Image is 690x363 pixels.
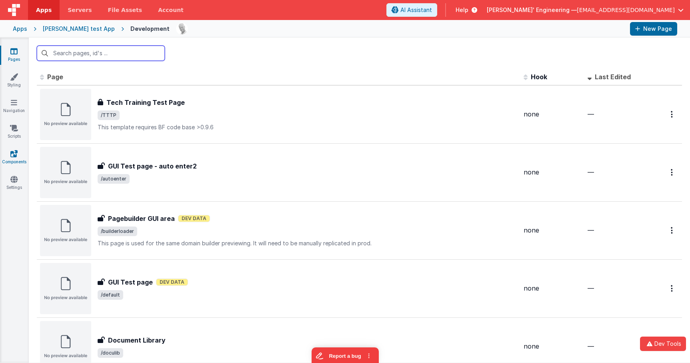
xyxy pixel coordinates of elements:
[108,214,175,223] h3: Pagebuilder GUI area
[640,337,686,351] button: Dev Tools
[588,226,594,234] span: —
[666,222,679,239] button: Options
[98,348,123,358] span: /doculib
[47,73,63,81] span: Page
[666,106,679,122] button: Options
[524,168,581,177] div: none
[595,73,631,81] span: Last Edited
[98,239,517,247] p: This page is used for the same domain builder previewing. It will need to be manually replicated ...
[456,6,468,14] span: Help
[386,3,437,17] button: AI Assistant
[524,342,581,351] div: none
[666,164,679,180] button: Options
[13,25,27,33] div: Apps
[531,73,547,81] span: Hook
[106,98,185,107] h3: Tech Training Test Page
[666,280,679,297] button: Options
[98,174,130,184] span: /autoenter
[588,110,594,118] span: —
[36,6,52,14] span: Apps
[588,168,594,176] span: —
[577,6,675,14] span: [EMAIL_ADDRESS][DOMAIN_NAME]
[98,227,137,236] span: /builderloader
[176,23,188,34] img: 11ac31fe5dc3d0eff3fbbbf7b26fa6e1
[588,342,594,350] span: —
[108,6,142,14] span: File Assets
[43,25,115,33] div: [PERSON_NAME] test App
[37,46,165,61] input: Search pages, id's ...
[108,335,166,345] h3: Document Library
[108,161,197,171] h3: GUI Test page - auto enter2
[588,284,594,292] span: —
[98,110,120,120] span: /TTTP
[524,226,581,235] div: none
[156,279,188,286] span: Dev Data
[487,6,684,14] button: [PERSON_NAME]' Engineering — [EMAIL_ADDRESS][DOMAIN_NAME]
[487,6,577,14] span: [PERSON_NAME]' Engineering —
[178,215,210,222] span: Dev Data
[68,6,92,14] span: Servers
[108,277,153,287] h3: GUI Test page
[98,123,517,131] p: This template requires BF code base >0.9.6
[630,22,677,36] button: New Page
[98,290,123,300] span: /default
[524,284,581,293] div: none
[130,25,170,33] div: Development
[524,110,581,119] div: none
[400,6,432,14] span: AI Assistant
